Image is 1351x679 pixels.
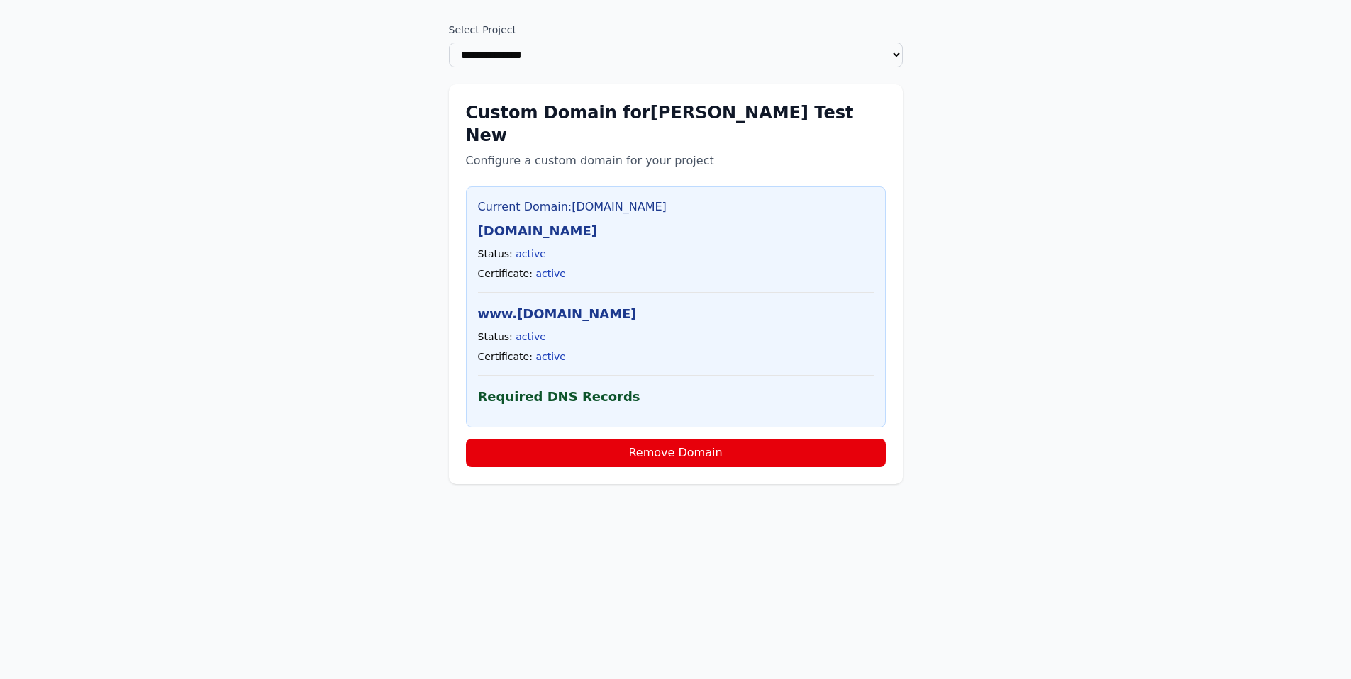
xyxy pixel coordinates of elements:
h4: [DOMAIN_NAME] [478,221,874,241]
span: active [535,351,566,362]
span: active [516,331,546,342]
h4: Required DNS Records [478,387,874,407]
h1: Custom Domain for [PERSON_NAME] Test New [466,101,886,147]
span: active [516,248,546,259]
span: active [535,268,566,279]
span: Certificate: [478,268,533,279]
h4: www. [DOMAIN_NAME] [478,304,874,324]
span: Status: [478,248,513,259]
h3: Current Domain: [DOMAIN_NAME] [478,198,874,215]
p: Configure a custom domain for your project [466,152,886,169]
span: Certificate: [478,351,533,362]
button: Remove Domain [466,439,886,467]
label: Select Project [449,23,903,37]
span: Status: [478,331,513,342]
